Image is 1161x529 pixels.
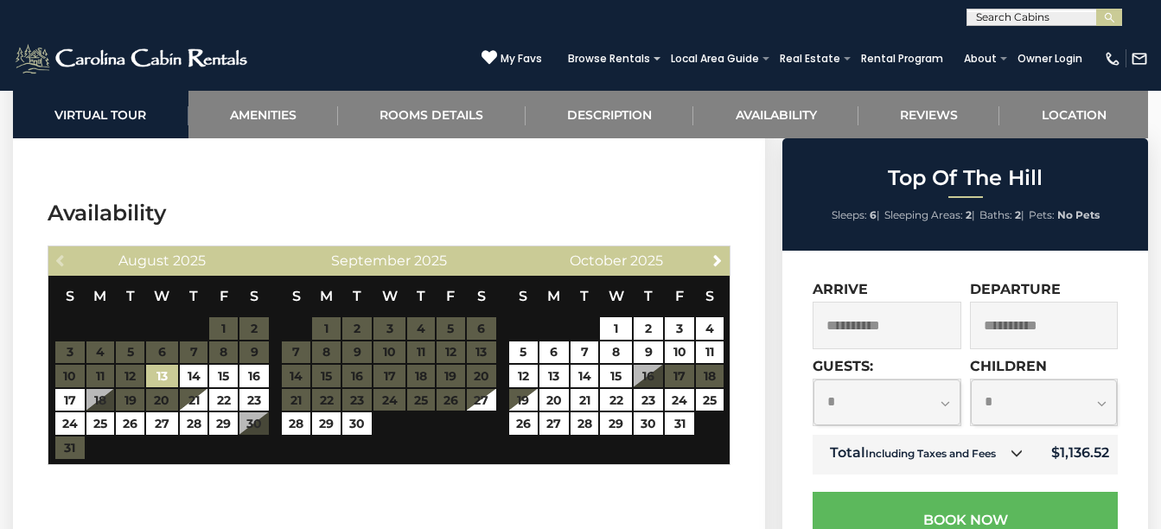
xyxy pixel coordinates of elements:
a: 7 [571,341,599,364]
a: Rooms Details [338,91,526,138]
a: 10 [665,341,694,364]
a: 25 [86,412,115,435]
small: Including Taxes and Fees [865,447,996,460]
span: Tuesday [126,288,135,304]
span: Tuesday [580,288,589,304]
a: 30 [634,412,663,435]
a: 21 [180,389,208,411]
strong: 6 [870,208,877,221]
span: Sleeping Areas: [884,208,963,221]
strong: No Pets [1057,208,1100,221]
span: Tuesday [353,288,361,304]
li: | [979,204,1024,226]
a: 20 [539,389,569,411]
span: September [331,252,411,269]
span: Thursday [644,288,653,304]
span: August [118,252,169,269]
a: Reviews [858,91,1000,138]
span: Wednesday [609,288,624,304]
td: $1,136.52 [1037,435,1118,475]
a: 4 [696,317,723,340]
span: Sunday [292,288,301,304]
a: 13 [539,365,569,387]
a: 14 [571,365,599,387]
span: Thursday [417,288,425,304]
strong: 2 [966,208,972,221]
span: Thursday [189,288,198,304]
h3: Availability [48,198,730,228]
a: Next [706,249,728,271]
span: October [570,252,627,269]
li: | [884,204,975,226]
span: Friday [675,288,684,304]
a: 23 [634,389,663,411]
a: 26 [509,412,538,435]
span: Saturday [705,288,714,304]
a: About [955,47,1005,71]
a: 26 [116,412,144,435]
a: 16 [239,365,269,387]
a: 14 [180,365,208,387]
span: 2025 [630,252,663,269]
td: Total [813,435,1036,475]
a: 12 [509,365,538,387]
a: 5 [509,341,538,364]
a: 15 [209,365,238,387]
a: 1 [600,317,632,340]
a: 25 [696,389,723,411]
span: 2025 [173,252,206,269]
label: Arrive [813,281,868,297]
a: 31 [665,412,694,435]
span: Monday [547,288,560,304]
a: 27 [467,389,496,411]
a: 3 [665,317,694,340]
span: Sleeps: [832,208,867,221]
a: Real Estate [771,47,849,71]
h2: Top Of The Hill [787,167,1144,189]
a: 27 [539,412,569,435]
span: Sunday [519,288,527,304]
a: Local Area Guide [662,47,768,71]
span: My Favs [501,51,542,67]
a: 22 [209,389,238,411]
img: White-1-2.png [13,41,252,76]
a: 8 [600,341,632,364]
label: Children [970,358,1047,374]
a: 22 [600,389,632,411]
a: 17 [55,389,85,411]
a: 6 [539,341,569,364]
span: Friday [446,288,455,304]
span: Monday [320,288,333,304]
a: 9 [634,341,663,364]
span: Sunday [66,288,74,304]
span: Pets: [1029,208,1055,221]
span: Friday [220,288,228,304]
a: 11 [696,341,723,364]
a: 27 [146,412,178,435]
span: Baths: [979,208,1012,221]
a: 29 [209,412,238,435]
a: Rental Program [852,47,952,71]
a: My Favs [482,49,542,67]
a: Owner Login [1009,47,1091,71]
a: 28 [180,412,208,435]
a: 28 [571,412,599,435]
li: | [832,204,880,226]
a: Amenities [188,91,339,138]
a: 29 [600,412,632,435]
a: 30 [342,412,372,435]
label: Guests: [813,358,873,374]
span: Saturday [250,288,258,304]
a: 13 [146,365,178,387]
a: Description [526,91,694,138]
a: Virtual Tour [13,91,188,138]
label: Departure [970,281,1061,297]
a: 2 [634,317,663,340]
strong: 2 [1015,208,1021,221]
a: Browse Rentals [559,47,659,71]
img: mail-regular-white.png [1131,50,1148,67]
span: Saturday [477,288,486,304]
a: 24 [55,412,85,435]
a: 28 [282,412,310,435]
a: 23 [239,389,269,411]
